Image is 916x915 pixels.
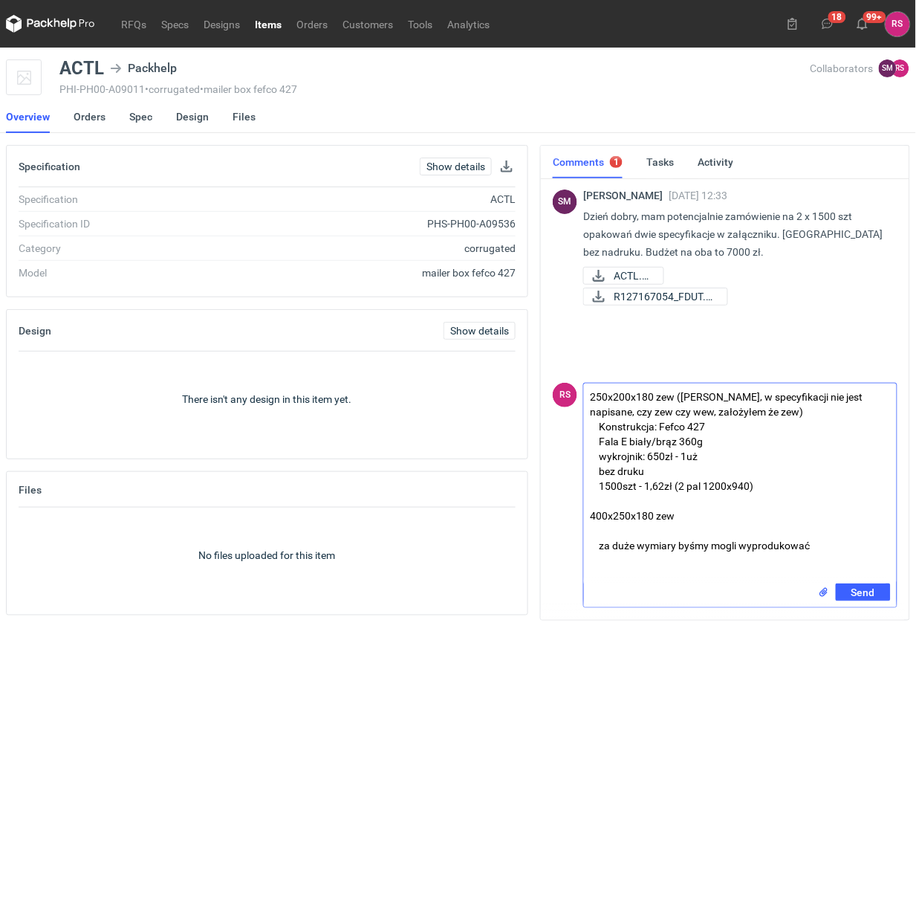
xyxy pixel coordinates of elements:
[583,267,664,285] a: ACTL.pdf
[154,15,196,33] a: Specs
[553,190,577,214] div: Sebastian Markut
[129,100,152,133] a: Spec
[440,15,497,33] a: Analytics
[553,146,623,178] a: Comments1
[886,12,910,36] button: RS
[584,384,897,583] textarea: 250x200x180 zew ([PERSON_NAME], w specyfikacji nie jest napisane, czy zew czy wew, założyłem że z...
[196,15,247,33] a: Designs
[176,100,209,133] a: Design
[6,100,50,133] a: Overview
[114,15,154,33] a: RFQs
[247,15,289,33] a: Items
[233,100,256,133] a: Files
[614,288,715,305] span: R127167054_FDUT.pdf
[810,62,873,74] span: Collaborators
[200,83,297,95] span: • mailer box fefco 427
[698,146,733,178] a: Activity
[879,59,897,77] figcaption: SM
[646,146,674,178] a: Tasks
[891,59,909,77] figcaption: RS
[553,190,577,214] figcaption: SM
[19,241,218,256] div: Category
[289,15,335,33] a: Orders
[444,322,516,340] a: Show details
[836,583,891,601] button: Send
[145,83,200,95] span: • corrugated
[851,587,875,598] span: Send
[400,15,440,33] a: Tools
[59,83,810,95] div: PHI-PH00-A09011
[218,192,516,207] div: ACTL
[74,100,105,133] a: Orders
[614,157,619,167] div: 1
[59,59,104,77] div: ACTL
[614,268,652,284] span: ACTL.pdf
[335,15,400,33] a: Customers
[218,216,516,231] div: PHS-PH00-A09536
[553,383,577,407] div: Rafał Stani
[110,59,177,77] div: Packhelp
[19,192,218,207] div: Specification
[886,12,910,36] div: Rafał Stani
[583,288,728,305] a: R127167054_FDUT.pdf
[218,265,516,280] div: mailer box fefco 427
[19,325,51,337] h2: Design
[6,15,95,33] svg: Packhelp Pro
[199,548,336,563] p: No files uploaded for this item
[816,12,839,36] button: 18
[19,265,218,280] div: Model
[553,383,577,407] figcaption: RS
[498,158,516,175] button: Download specification
[583,190,669,201] span: [PERSON_NAME]
[851,12,874,36] button: 99+
[669,190,727,201] span: [DATE] 12:33
[218,241,516,256] div: corrugated
[420,158,492,175] a: Show details
[19,216,218,231] div: Specification ID
[19,161,80,172] h2: Specification
[183,392,352,407] p: There isn't any design in this item yet.
[583,207,886,261] p: Dzień dobry, mam potencjalnie zamówienie na 2 x 1500 szt opakowań dwie specyfikacje w załączniku....
[19,484,42,496] h2: Files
